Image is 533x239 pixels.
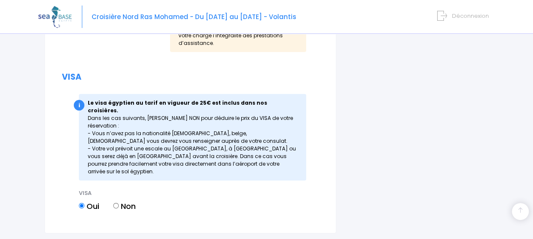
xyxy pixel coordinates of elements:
label: Oui [79,200,99,212]
strong: Le visa égyptien au tarif en vigueur de 25€ est inclus dans nos croisières. [88,99,267,114]
span: Déconnexion [452,12,489,20]
div: i [74,100,84,111]
span: VISA [79,189,92,197]
div: Dans les cas suivants, [PERSON_NAME] NON pour déduire le prix du VISA de votre réservation : - Vo... [79,94,306,181]
label: Non [113,200,136,212]
h2: VISA [62,72,319,82]
input: Non [113,203,119,208]
input: Oui [79,203,84,208]
span: Croisière Nord Ras Mohamed - Du [DATE] au [DATE] - Volantis [92,12,296,21]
